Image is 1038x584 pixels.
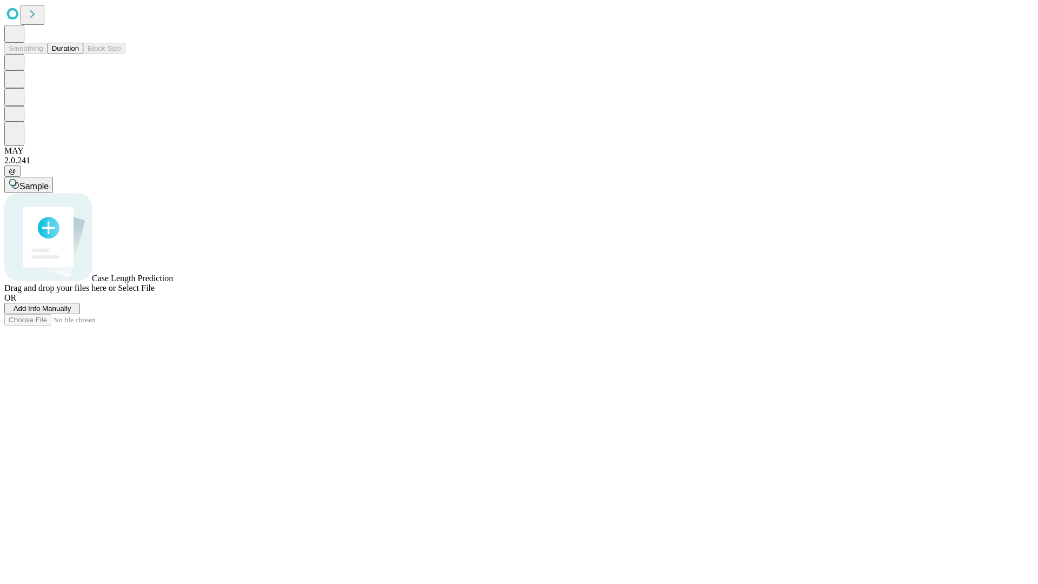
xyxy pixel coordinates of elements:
[4,156,1034,165] div: 2.0.241
[118,283,155,293] span: Select File
[4,177,53,193] button: Sample
[4,303,80,314] button: Add Info Manually
[4,146,1034,156] div: MAY
[83,43,125,54] button: Block Size
[14,304,71,313] span: Add Info Manually
[4,293,16,302] span: OR
[9,167,16,175] span: @
[4,43,48,54] button: Smoothing
[19,182,49,191] span: Sample
[48,43,83,54] button: Duration
[4,165,21,177] button: @
[4,283,116,293] span: Drag and drop your files here or
[92,274,173,283] span: Case Length Prediction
